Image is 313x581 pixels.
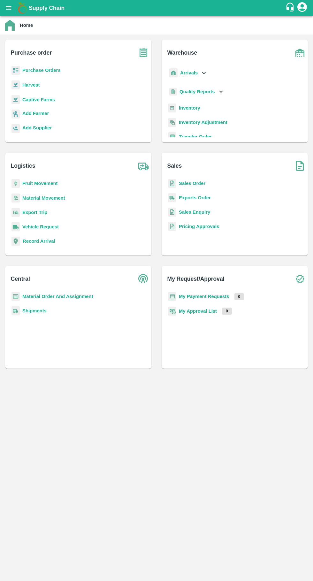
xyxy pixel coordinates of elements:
a: Harvest [22,82,40,88]
a: Fruit Movement [22,181,58,186]
img: sales [168,208,176,217]
img: centralMaterial [11,292,20,301]
b: Arrivals [180,70,198,75]
a: Sales Order [179,181,205,186]
a: Material Movement [22,195,65,201]
a: My Approval List [179,309,217,314]
img: delivery [11,208,20,217]
a: Vehicle Request [22,224,59,229]
b: Quality Reports [179,89,215,94]
img: harvest [11,80,20,90]
div: customer-support [285,2,296,14]
img: warehouse [292,45,308,61]
a: Export Trip [22,210,47,215]
img: supplier [11,124,20,133]
img: farmer [11,110,20,119]
div: Quality Reports [168,85,225,98]
img: purchase [135,45,151,61]
a: My Payment Requests [179,294,229,299]
img: check [292,271,308,287]
img: home [5,20,15,31]
b: Purchase order [11,48,52,57]
img: payment [168,292,176,301]
a: Transfer Order [179,134,212,139]
a: Add Supplier [22,124,52,133]
a: Shipments [22,308,47,313]
img: vehicle [11,222,20,232]
b: Logistics [11,161,35,170]
b: Home [20,23,33,28]
img: recordArrival [11,237,20,246]
b: Add Farmer [22,111,49,116]
a: Exports Order [179,195,211,200]
b: Warehouse [167,48,197,57]
img: shipments [11,306,20,316]
a: Inventory Adjustment [179,120,227,125]
img: truck [135,158,151,174]
p: 0 [234,293,244,300]
img: logo [16,2,29,14]
a: Record Arrival [23,239,55,244]
a: Sales Enquiry [179,210,210,215]
img: whInventory [168,103,176,113]
a: Inventory [179,105,200,111]
a: Supply Chain [29,4,285,12]
div: Arrivals [168,66,208,80]
a: Captive Farms [22,97,55,102]
img: inventory [168,118,176,127]
b: Sales [167,161,182,170]
img: fruit [11,179,20,188]
img: sales [168,222,176,231]
b: My Request/Approval [167,274,225,283]
b: Add Supplier [22,125,52,130]
img: central [135,271,151,287]
b: Supply Chain [29,5,65,11]
img: whTransfer [168,132,176,141]
img: material [11,193,20,203]
a: Pricing Approvals [179,224,219,229]
p: 0 [222,308,232,315]
img: reciept [11,66,20,75]
img: qualityReport [169,88,177,96]
img: sales [168,179,176,188]
img: whArrival [169,68,178,78]
img: soSales [292,158,308,174]
a: Material Order And Assignment [22,294,93,299]
b: Central [11,274,30,283]
img: approval [168,306,176,316]
a: Purchase Orders [22,68,61,73]
div: account of current user [296,1,308,15]
button: open drawer [1,1,16,15]
img: shipments [168,193,176,203]
img: harvest [11,95,20,104]
a: Add Farmer [22,110,49,118]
